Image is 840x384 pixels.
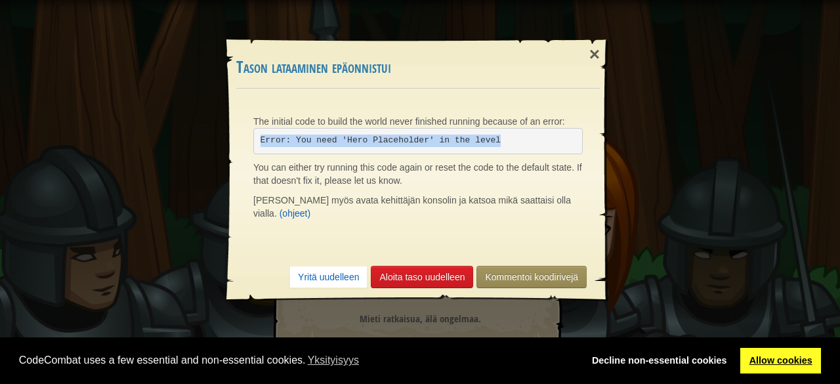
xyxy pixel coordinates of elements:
[583,348,736,374] a: deny cookies
[306,351,362,370] a: learn more about cookies
[253,115,583,187] p: The initial code to build the world never finished running because of an error: You can either tr...
[371,266,473,288] a: Aloita taso uudelleen
[253,128,583,154] pre: Error: You need 'Hero Placeholder' in the level
[19,351,573,370] span: CodeCombat uses a few essential and non-essential cookies.
[289,266,367,288] a: Yritä uudelleen
[280,208,310,219] a: (ohjeet)
[236,58,600,76] h3: Tason lataaminen epäonnistui
[476,266,587,288] a: Kommentoi koodirivejä
[253,195,571,219] span: [PERSON_NAME] myös avata kehittäjän konsolin ja katsoa mikä saattaisi olla vialla.
[579,35,610,74] div: ×
[740,348,821,374] a: allow cookies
